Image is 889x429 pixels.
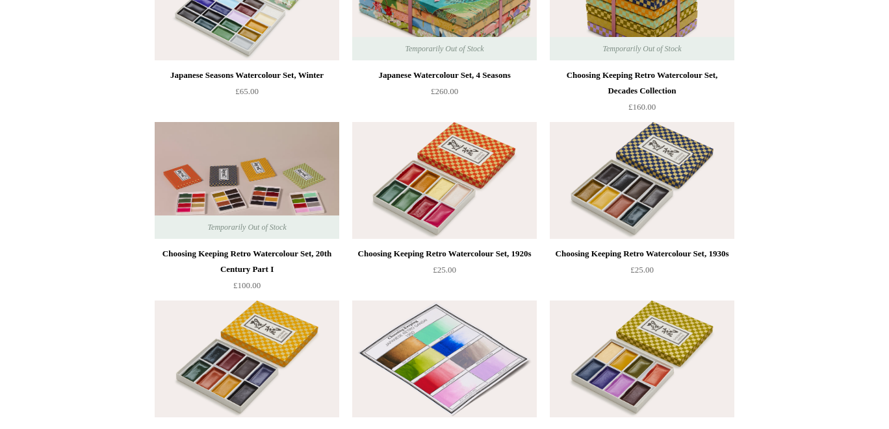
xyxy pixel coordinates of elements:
[155,122,339,239] img: Choosing Keeping Retro Watercolour Set, 20th Century Part I
[352,246,537,299] a: Choosing Keeping Retro Watercolour Set, 1920s £25.00
[352,122,537,239] img: Choosing Keeping Retro Watercolour Set, 1920s
[433,265,456,275] span: £25.00
[589,37,694,60] span: Temporarily Out of Stock
[158,67,336,83] div: Japanese Seasons Watercolour Set, Winter
[352,67,537,121] a: Japanese Watercolour Set, 4 Seasons £260.00
[553,246,731,262] div: Choosing Keeping Retro Watercolour Set, 1930s
[550,67,734,121] a: Choosing Keeping Retro Watercolour Set, Decades Collection £160.00
[155,300,339,417] a: Choosing Keeping Retro Watercolour Set, 1940s Choosing Keeping Retro Watercolour Set, 1940s
[352,122,537,239] a: Choosing Keeping Retro Watercolour Set, 1920s Choosing Keeping Retro Watercolour Set, 1920s
[155,122,339,239] a: Choosing Keeping Retro Watercolour Set, 20th Century Part I Choosing Keeping Retro Watercolour Se...
[235,86,259,96] span: £65.00
[194,215,299,239] span: Temporarily Out of Stock
[550,300,734,417] a: Choosing Keeping Retro Watercolour Set, 1960s Choosing Keeping Retro Watercolour Set, 1960s
[550,122,734,239] a: Choosing Keeping Retro Watercolour Set, 1930s Choosing Keeping Retro Watercolour Set, 1930s
[158,246,336,277] div: Choosing Keeping Retro Watercolour Set, 20th Century Part I
[233,280,261,290] span: £100.00
[550,246,734,299] a: Choosing Keeping Retro Watercolour Set, 1930s £25.00
[553,67,731,99] div: Choosing Keeping Retro Watercolour Set, Decades Collection
[431,86,458,96] span: £260.00
[352,300,537,417] img: Choosing Keeping Retro Watercolour Set, 1950s
[628,102,656,112] span: £160.00
[550,300,734,417] img: Choosing Keeping Retro Watercolour Set, 1960s
[392,37,496,60] span: Temporarily Out of Stock
[355,246,534,262] div: Choosing Keeping Retro Watercolour Set, 1920s
[352,300,537,417] a: Choosing Keeping Retro Watercolour Set, 1950s Choosing Keeping Retro Watercolour Set, 1950s
[630,265,654,275] span: £25.00
[355,67,534,83] div: Japanese Watercolour Set, 4 Seasons
[550,122,734,239] img: Choosing Keeping Retro Watercolour Set, 1930s
[155,67,339,121] a: Japanese Seasons Watercolour Set, Winter £65.00
[155,300,339,417] img: Choosing Keeping Retro Watercolour Set, 1940s
[155,246,339,299] a: Choosing Keeping Retro Watercolour Set, 20th Century Part I £100.00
